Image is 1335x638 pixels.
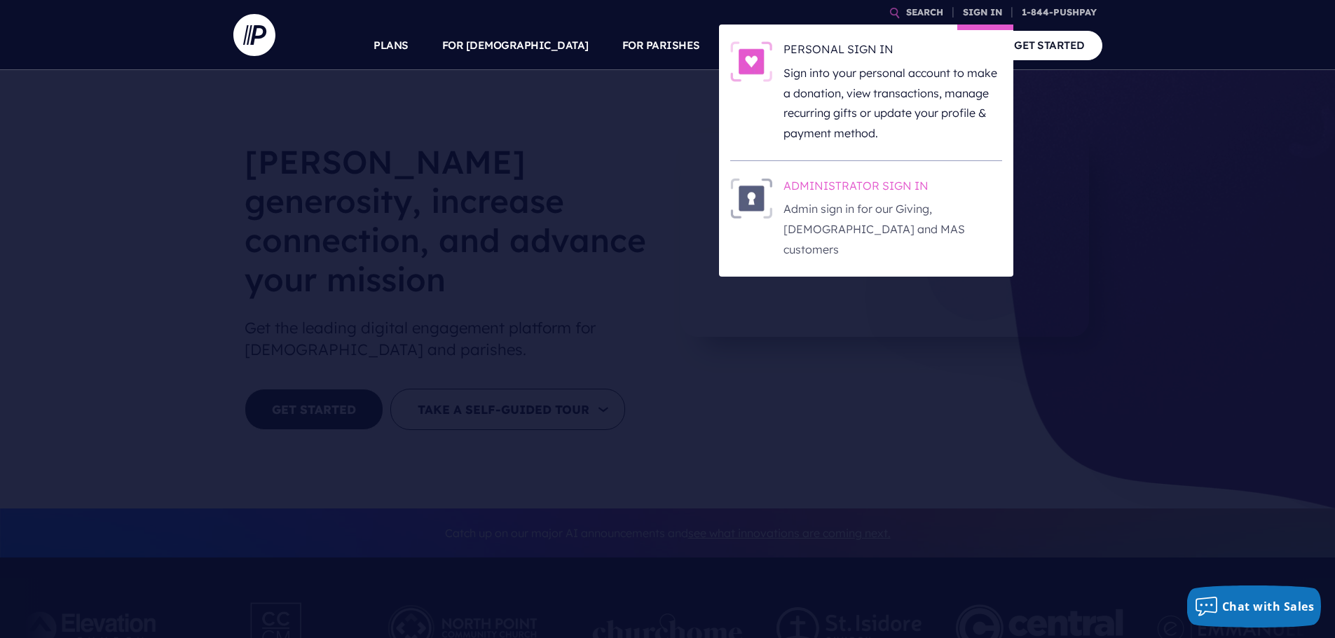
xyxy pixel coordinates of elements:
p: Sign into your personal account to make a donation, view transactions, manage recurring gifts or ... [783,63,1002,144]
img: ADMINISTRATOR SIGN IN - Illustration [730,178,772,219]
a: COMPANY [912,21,964,70]
h6: PERSONAL SIGN IN [783,41,1002,62]
a: PERSONAL SIGN IN - Illustration PERSONAL SIGN IN Sign into your personal account to make a donati... [730,41,1002,144]
a: PLANS [374,21,409,70]
a: SOLUTIONS [734,21,796,70]
a: FOR PARISHES [622,21,700,70]
span: Chat with Sales [1222,599,1315,614]
button: Chat with Sales [1187,585,1322,627]
p: Admin sign in for our Giving, [DEMOGRAPHIC_DATA] and MAS customers [783,199,1002,259]
h6: ADMINISTRATOR SIGN IN [783,178,1002,199]
a: ADMINISTRATOR SIGN IN - Illustration ADMINISTRATOR SIGN IN Admin sign in for our Giving, [DEMOGRA... [730,178,1002,260]
img: PERSONAL SIGN IN - Illustration [730,41,772,82]
a: GET STARTED [997,31,1102,60]
a: FOR [DEMOGRAPHIC_DATA] [442,21,589,70]
a: EXPLORE [829,21,878,70]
